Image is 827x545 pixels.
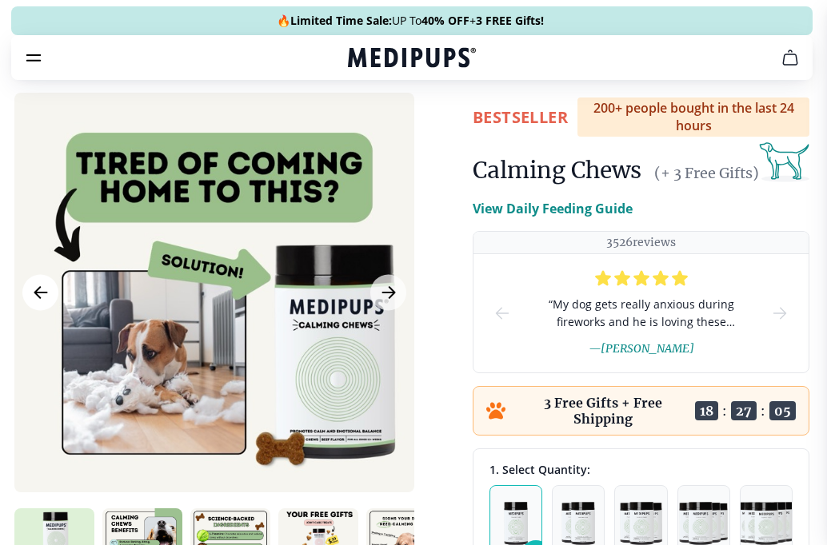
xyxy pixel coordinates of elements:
div: 1. Select Quantity: [489,462,793,477]
img: Pack of 2 - Natural Dog Supplements [561,502,595,545]
button: Next Image [370,275,406,311]
span: : [761,403,765,419]
span: (+ 3 Free Gifts) [654,164,759,182]
img: Pack of 3 - Natural Dog Supplements [620,502,661,545]
img: Pack of 5 - Natural Dog Supplements [737,502,795,545]
p: View Daily Feeding Guide [473,199,633,218]
p: 3 Free Gifts + Free Shipping [515,395,690,427]
span: — [PERSON_NAME] [589,341,694,356]
span: 05 [769,401,796,420]
img: Pack of 1 - Natural Dog Supplements [504,502,529,545]
span: 27 [731,401,757,420]
p: 3526 reviews [606,235,676,250]
span: “ My dog gets really anxious during fireworks and he is loving these calming chews .... I put the... [537,296,745,331]
button: cart [771,38,809,77]
span: 🔥 UP To + [277,13,544,29]
h1: Calming Chews [473,156,641,185]
span: : [722,403,727,419]
img: Pack of 4 - Natural Dog Supplements [679,502,728,545]
span: BestSeller [473,106,568,128]
a: Medipups [348,46,476,73]
button: burger-menu [24,48,43,67]
div: 200+ people bought in the last 24 hours [577,97,809,137]
span: 18 [695,401,718,420]
button: Previous Image [22,275,58,311]
button: next-slide [770,254,789,372]
button: prev-slide [493,254,512,372]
